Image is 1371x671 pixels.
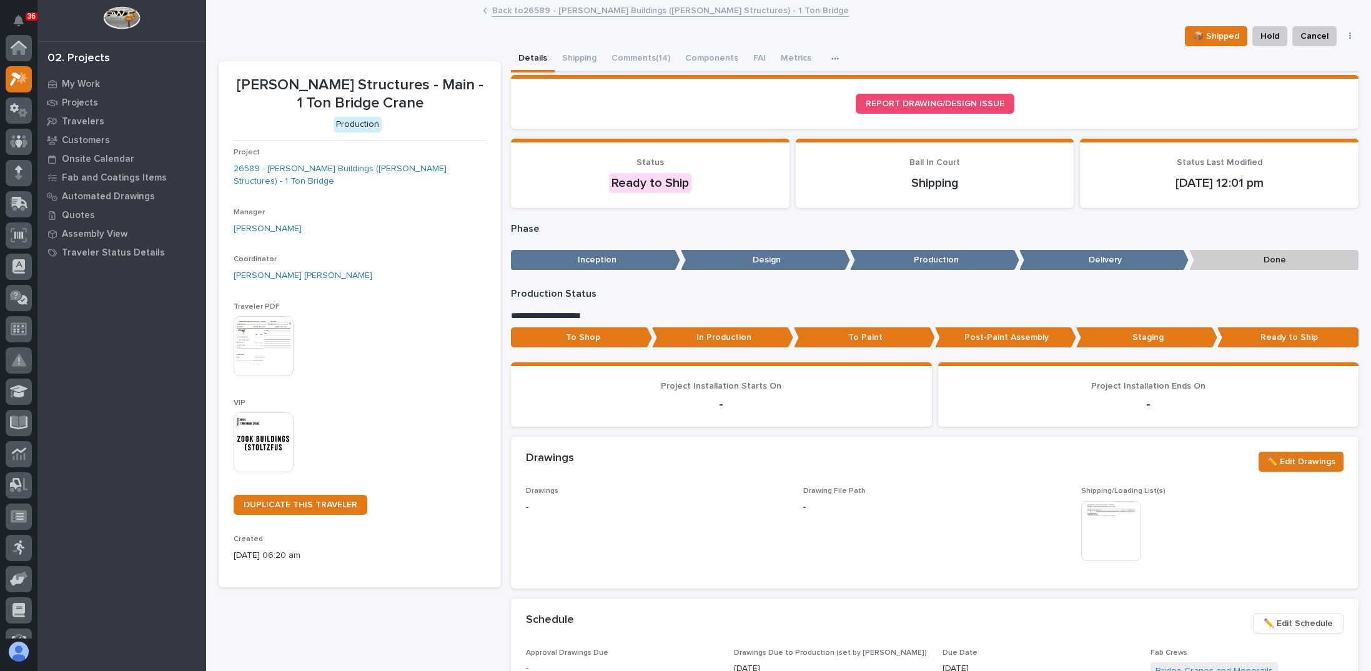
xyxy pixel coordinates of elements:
[27,12,36,21] p: 36
[811,176,1059,191] p: Shipping
[103,6,140,29] img: Workspace Logo
[37,206,206,224] a: Quotes
[37,224,206,243] a: Assembly View
[62,210,95,221] p: Quotes
[1264,616,1333,631] span: ✏️ Edit Schedule
[1267,454,1335,469] span: ✏️ Edit Drawings
[943,649,978,657] span: Due Date
[62,247,165,259] p: Traveler Status Details
[1300,29,1329,44] span: Cancel
[1177,158,1262,167] span: Status Last Modified
[681,250,850,271] p: Design
[734,649,927,657] span: Drawings Due to Production (set by [PERSON_NAME])
[1019,250,1189,271] p: Delivery
[234,162,486,189] a: 26589 - [PERSON_NAME] Buildings ([PERSON_NAME] Structures) - 1 Ton Bridge
[492,2,849,17] a: Back to26589 - [PERSON_NAME] Buildings ([PERSON_NAME] Structures) - 1 Ton Bridge
[803,501,806,514] p: -
[1076,327,1217,348] p: Staging
[62,97,98,109] p: Projects
[511,250,680,271] p: Inception
[746,46,773,72] button: FAI
[234,549,486,562] p: [DATE] 06:20 am
[37,131,206,149] a: Customers
[526,397,916,412] p: -
[511,223,1359,235] p: Phase
[234,76,486,112] p: [PERSON_NAME] Structures - Main - 1 Ton Bridge Crane
[652,327,793,348] p: In Production
[62,172,167,184] p: Fab and Coatings Items
[511,327,652,348] p: To Shop
[37,149,206,168] a: Onsite Calendar
[803,487,866,495] span: Drawing File Path
[526,501,788,514] p: -
[62,79,100,90] p: My Work
[909,158,960,167] span: Ball In Court
[856,94,1014,114] a: REPORT DRAWING/DESIGN ISSUE
[37,74,206,93] a: My Work
[1253,614,1344,634] button: ✏️ Edit Schedule
[1252,26,1287,46] button: Hold
[234,303,280,311] span: Traveler PDF
[609,173,691,193] div: Ready to Ship
[935,327,1076,348] p: Post-Paint Assembly
[1260,29,1279,44] span: Hold
[37,243,206,262] a: Traveler Status Details
[234,256,277,263] span: Coordinator
[511,46,555,72] button: Details
[604,46,678,72] button: Comments (14)
[6,639,32,665] button: users-avatar
[636,158,664,167] span: Status
[62,154,134,165] p: Onsite Calendar
[678,46,746,72] button: Components
[526,487,558,495] span: Drawings
[234,269,372,282] a: [PERSON_NAME] [PERSON_NAME]
[1193,29,1239,44] span: 📦 Shipped
[1095,176,1344,191] p: [DATE] 12:01 pm
[866,99,1004,108] span: REPORT DRAWING/DESIGN ISSUE
[234,222,302,236] a: [PERSON_NAME]
[1185,26,1247,46] button: 📦 Shipped
[773,46,819,72] button: Metrics
[62,229,127,240] p: Assembly View
[794,327,935,348] p: To Paint
[511,288,1359,300] p: Production Status
[62,116,104,127] p: Travelers
[37,168,206,187] a: Fab and Coatings Items
[62,135,110,146] p: Customers
[1151,649,1187,657] span: Fab Crews
[234,399,245,407] span: VIP
[661,382,781,390] span: Project Installation Starts On
[1292,26,1337,46] button: Cancel
[1259,452,1344,472] button: ✏️ Edit Drawings
[1091,382,1205,390] span: Project Installation Ends On
[37,112,206,131] a: Travelers
[1217,327,1359,348] p: Ready to Ship
[62,191,155,202] p: Automated Drawings
[6,7,32,34] button: Notifications
[1189,250,1359,271] p: Done
[234,535,263,543] span: Created
[334,117,382,132] div: Production
[234,209,265,216] span: Manager
[1081,487,1166,495] span: Shipping/Loading List(s)
[953,397,1344,412] p: -
[850,250,1019,271] p: Production
[526,614,574,627] h2: Schedule
[234,149,260,156] span: Project
[555,46,604,72] button: Shipping
[37,187,206,206] a: Automated Drawings
[37,93,206,112] a: Projects
[526,649,608,657] span: Approval Drawings Due
[234,495,367,515] a: DUPLICATE THIS TRAVELER
[16,15,32,35] div: Notifications36
[244,500,357,509] span: DUPLICATE THIS TRAVELER
[526,452,574,465] h2: Drawings
[47,52,110,66] div: 02. Projects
